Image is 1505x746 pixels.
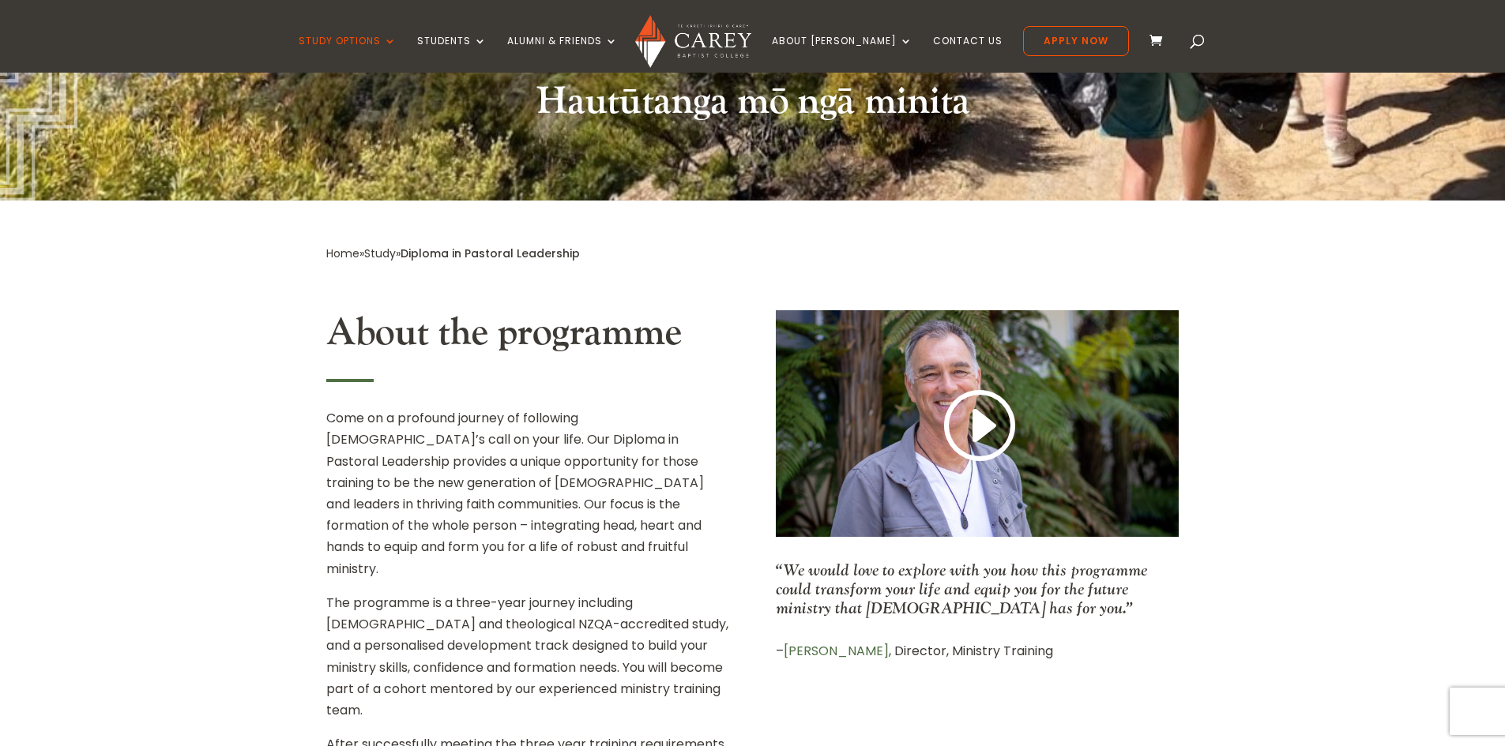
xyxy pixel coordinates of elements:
p: – , Director, Ministry Training [776,640,1179,662]
h2: Hautūtanga mō ngā minita [326,79,1180,133]
img: Carey Baptist College [635,15,751,68]
a: Study Options [299,36,397,73]
a: Study [364,246,396,261]
p: Come on a profound journey of following [DEMOGRAPHIC_DATA]’s call on your life. Our Diploma in Pa... [326,407,729,592]
a: [PERSON_NAME] [784,642,889,660]
a: Students [417,36,487,73]
p: “We would love to explore with you how this programme could transform your life and equip you for... [776,560,1179,617]
a: Contact Us [933,36,1003,73]
a: Alumni & Friends [507,36,618,73]
a: Home [326,246,359,261]
a: Apply Now [1023,26,1129,56]
p: The programme is a three-year journey including [DEMOGRAPHIC_DATA] and theological NZQA-accredite... [326,592,729,733]
span: Diploma in Pastoral Leadership [401,246,580,261]
a: About [PERSON_NAME] [772,36,912,73]
h2: About the programme [326,310,729,364]
span: » » [326,246,580,261]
